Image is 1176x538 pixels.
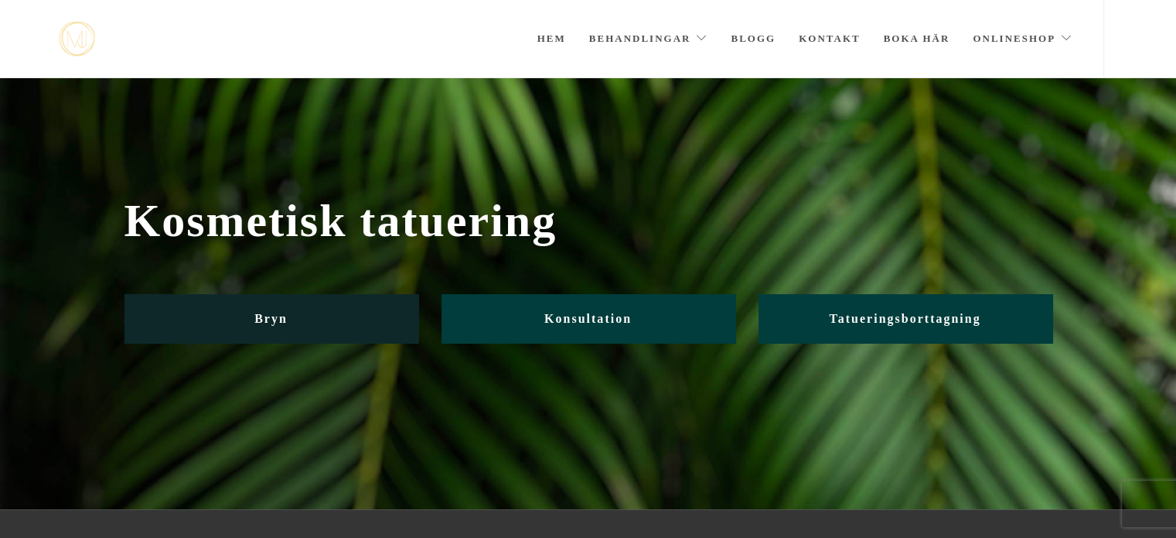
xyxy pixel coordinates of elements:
[59,22,95,57] a: mjstudio mjstudio mjstudio
[124,294,418,343] a: Bryn
[829,312,980,325] span: Tatueringsborttagning
[758,294,1052,343] a: Tatueringsborttagning
[124,194,1052,248] span: Kosmetisk tatuering
[59,22,95,57] img: mjstudio
[544,312,632,325] span: Konsultation
[254,312,288,325] span: Bryn
[441,294,735,343] a: Konsultation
